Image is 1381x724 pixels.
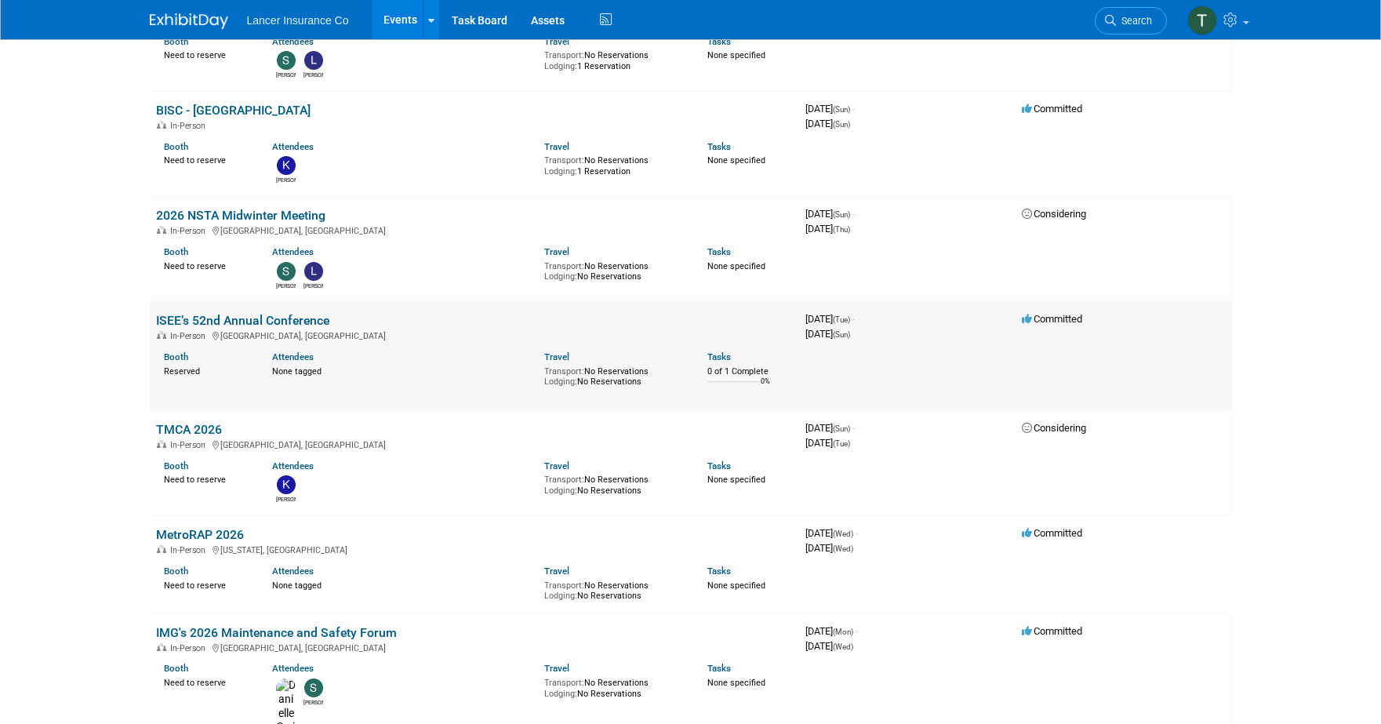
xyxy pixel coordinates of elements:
[157,331,166,339] img: In-Person Event
[544,271,577,282] span: Lodging:
[707,36,731,47] a: Tasks
[707,261,765,271] span: None specified
[544,577,684,602] div: No Reservations No Reservations
[272,363,532,377] div: None tagged
[164,258,249,272] div: Need to reserve
[1022,422,1086,434] span: Considering
[277,156,296,175] img: Kimberlee Bissegger
[156,103,311,118] a: BISC - [GEOGRAPHIC_DATA]
[805,208,855,220] span: [DATE]
[272,246,314,257] a: Attendees
[156,527,244,542] a: MetroRAP 2026
[164,47,249,61] div: Need to reserve
[170,331,210,341] span: In-Person
[157,643,166,651] img: In-Person Event
[156,641,793,653] div: [GEOGRAPHIC_DATA], [GEOGRAPHIC_DATA]
[544,166,577,176] span: Lodging:
[157,226,166,234] img: In-Person Event
[544,152,684,176] div: No Reservations 1 Reservation
[805,422,855,434] span: [DATE]
[805,118,850,129] span: [DATE]
[544,580,584,591] span: Transport:
[156,313,329,328] a: ISEE’s 52nd Annual Conference
[164,351,188,362] a: Booth
[544,50,584,60] span: Transport:
[164,460,188,471] a: Booth
[805,313,855,325] span: [DATE]
[170,121,210,131] span: In-Person
[852,313,855,325] span: -
[544,675,684,699] div: No Reservations No Reservations
[164,471,249,486] div: Need to reserve
[544,258,684,282] div: No Reservations No Reservations
[272,351,314,362] a: Attendees
[303,70,323,79] div: Leslie Neverson-Drake
[707,366,793,377] div: 0 of 1 Complete
[303,697,323,707] div: Steven O'Shea
[156,625,397,640] a: IMG's 2026 Maintenance and Safety Forum
[856,625,858,637] span: -
[272,577,532,591] div: None tagged
[304,51,323,70] img: Leslie Neverson-Drake
[707,678,765,688] span: None specified
[1022,625,1082,637] span: Committed
[164,577,249,591] div: Need to reserve
[544,246,569,257] a: Travel
[1187,5,1217,35] img: Terrence Forrest
[164,36,188,47] a: Booth
[544,475,584,485] span: Transport:
[164,675,249,689] div: Need to reserve
[544,663,569,674] a: Travel
[805,542,853,554] span: [DATE]
[156,208,325,223] a: 2026 NSTA Midwinter Meeting
[1116,15,1152,27] span: Search
[805,640,853,652] span: [DATE]
[544,460,569,471] a: Travel
[805,625,858,637] span: [DATE]
[276,494,296,504] div: Kimberlee Bissegger
[805,527,858,539] span: [DATE]
[272,566,314,577] a: Attendees
[276,281,296,290] div: Steven O'Shea
[833,315,850,324] span: (Tue)
[1022,313,1082,325] span: Committed
[833,424,850,433] span: (Sun)
[303,281,323,290] div: Leslie Neverson-Drake
[707,566,731,577] a: Tasks
[164,152,249,166] div: Need to reserve
[170,226,210,236] span: In-Person
[805,223,850,235] span: [DATE]
[1022,527,1082,539] span: Committed
[544,261,584,271] span: Transport:
[544,47,684,71] div: No Reservations 1 Reservation
[761,377,770,398] td: 0%
[544,155,584,166] span: Transport:
[707,663,731,674] a: Tasks
[544,363,684,387] div: No Reservations No Reservations
[833,120,850,129] span: (Sun)
[707,50,765,60] span: None specified
[304,679,323,697] img: Steven O'Shea
[544,591,577,601] span: Lodging:
[157,440,166,448] img: In-Person Event
[164,363,249,377] div: Reserved
[544,566,569,577] a: Travel
[1095,7,1167,35] a: Search
[1022,208,1086,220] span: Considering
[277,51,296,70] img: Steven O'Shea
[164,663,188,674] a: Booth
[156,438,793,450] div: [GEOGRAPHIC_DATA], [GEOGRAPHIC_DATA]
[833,105,850,114] span: (Sun)
[805,328,850,340] span: [DATE]
[164,566,188,577] a: Booth
[157,121,166,129] img: In-Person Event
[833,330,850,339] span: (Sun)
[856,527,858,539] span: -
[707,246,731,257] a: Tasks
[277,475,296,494] img: Kimberlee Bissegger
[164,141,188,152] a: Booth
[170,545,210,555] span: In-Person
[805,103,855,115] span: [DATE]
[156,224,793,236] div: [GEOGRAPHIC_DATA], [GEOGRAPHIC_DATA]
[805,437,850,449] span: [DATE]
